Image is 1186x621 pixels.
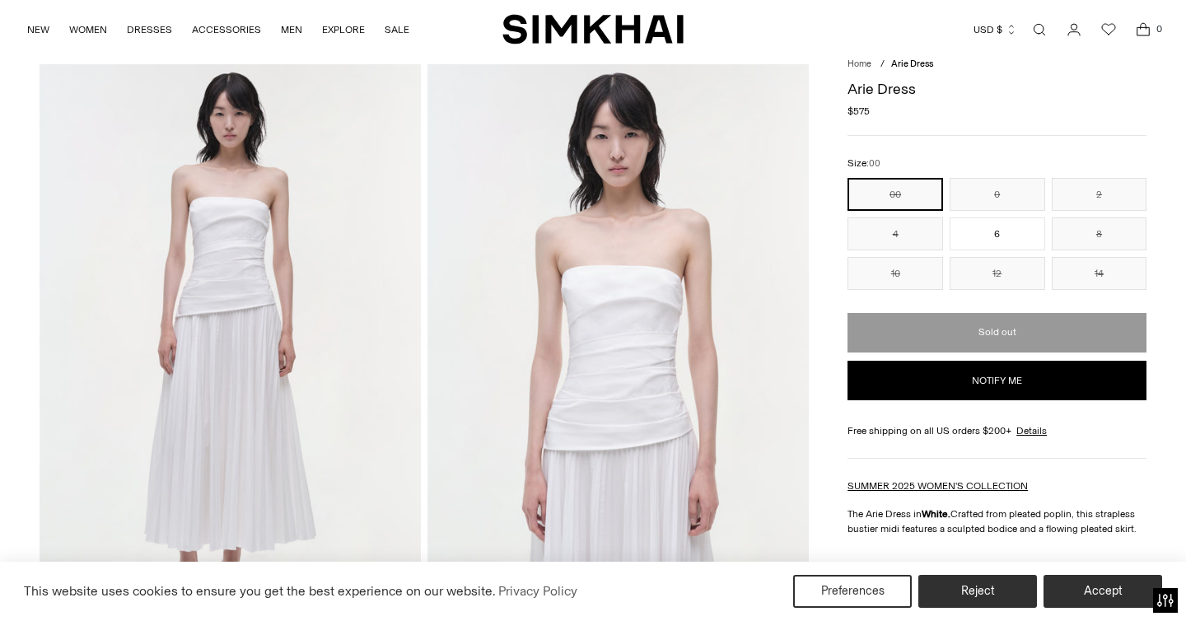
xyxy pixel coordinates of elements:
[281,12,302,48] a: MEN
[793,575,912,608] button: Preferences
[847,156,880,171] label: Size:
[322,12,365,48] a: EXPLORE
[847,257,943,290] button: 10
[385,12,409,48] a: SALE
[974,12,1017,48] button: USD $
[847,361,1146,400] button: Notify me
[880,58,885,72] div: /
[847,178,943,211] button: 00
[950,178,1045,211] button: 0
[869,158,880,169] span: 00
[496,579,580,604] a: Privacy Policy (opens in a new tab)
[847,423,1146,438] div: Free shipping on all US orders $200+
[27,12,49,48] a: NEW
[950,217,1045,250] button: 6
[1151,21,1166,36] span: 0
[847,104,870,119] span: $575
[1127,13,1160,46] a: Open cart modal
[127,12,172,48] a: DRESSES
[918,575,1037,608] button: Reject
[847,58,871,69] a: Home
[1052,178,1147,211] button: 2
[922,508,950,520] strong: White.
[1058,13,1090,46] a: Go to the account page
[847,480,1028,492] a: SUMMER 2025 WOMEN'S COLLECTION
[847,82,1146,96] h1: Arie Dress
[847,58,1146,72] nav: breadcrumbs
[24,583,496,599] span: This website uses cookies to ensure you get the best experience on our website.
[1023,13,1056,46] a: Open search modal
[1052,257,1147,290] button: 14
[502,13,684,45] a: SIMKHAI
[1016,423,1047,438] a: Details
[847,507,1146,536] p: The Arie Dress in Crafted from pleated poplin, this strapless bustier midi features a sculpted bo...
[1052,217,1147,250] button: 8
[69,12,107,48] a: WOMEN
[1092,13,1125,46] a: Wishlist
[1044,575,1162,608] button: Accept
[950,257,1045,290] button: 12
[847,217,943,250] button: 4
[891,58,933,69] span: Arie Dress
[192,12,261,48] a: ACCESSORIES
